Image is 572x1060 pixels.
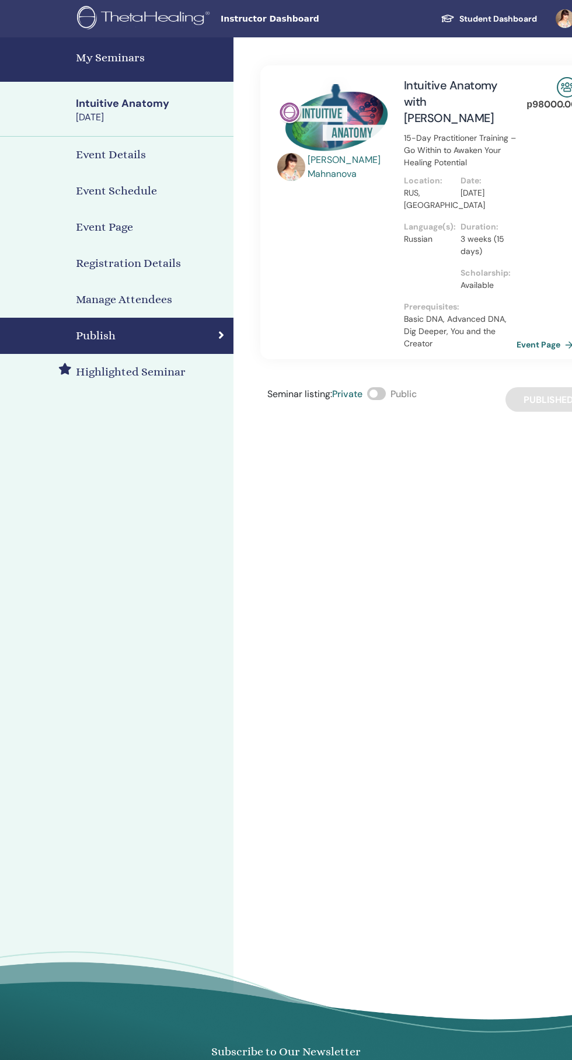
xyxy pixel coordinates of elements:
a: [PERSON_NAME] Mahnanova [308,153,392,181]
img: default.jpg [277,153,305,181]
h4: Manage Attendees [76,291,172,308]
div: Intuitive Anatomy [76,96,226,111]
span: Public [390,388,417,400]
p: [DATE] [461,187,510,199]
img: Intuitive Anatomy [277,77,390,157]
p: Location : [404,175,454,187]
h4: Event Details [76,146,146,164]
a: Intuitive Anatomy[DATE] [69,96,233,124]
a: Student Dashboard [431,8,546,30]
h4: Highlighted Seminar [76,363,186,381]
p: Duration : [461,221,510,233]
span: Instructor Dashboard [221,13,396,25]
p: Date : [461,175,510,187]
a: Intuitive Anatomy with [PERSON_NAME] [404,78,497,126]
p: RUS, [GEOGRAPHIC_DATA] [404,187,454,211]
img: graduation-cap-white.svg [441,13,455,23]
h4: Subscribe to Our Newsletter [151,1045,421,1058]
p: Basic DNA, Advanced DNA, Dig Deeper, You and the Creator [404,313,517,350]
span: Private [332,388,362,400]
p: Available [461,279,510,291]
h4: Event Schedule [76,182,157,200]
h4: Event Page [76,218,133,236]
p: 3 weeks (15 days) [461,233,510,258]
img: logo.png [77,6,214,32]
p: Prerequisites : [404,301,517,313]
span: Seminar listing : [267,388,332,400]
p: Language(s) : [404,221,454,233]
h4: Registration Details [76,255,181,272]
h4: Publish [76,327,116,345]
div: [DATE] [76,111,226,124]
p: 15-Day Practitioner Training – Go Within to Awaken Your Healing Potential [404,132,517,169]
h4: My Seminars [76,49,226,67]
p: Russian [404,233,454,245]
p: Scholarship : [461,267,510,279]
